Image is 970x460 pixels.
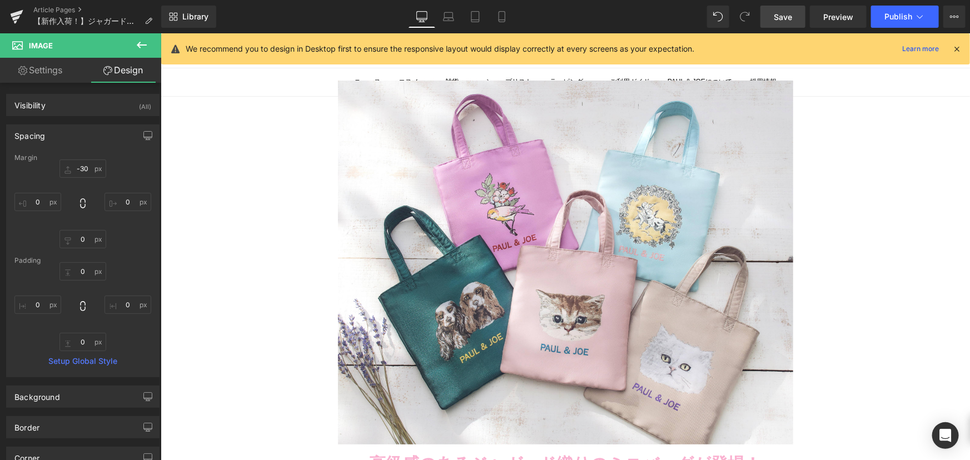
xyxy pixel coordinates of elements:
[182,12,208,22] span: Library
[14,357,151,366] a: Setup Global Style
[14,417,39,432] div: Border
[161,6,216,28] a: New Library
[14,154,151,162] div: Margin
[14,296,61,314] input: 0
[943,6,966,28] button: More
[898,42,943,56] a: Learn more
[83,58,163,83] a: Design
[709,12,809,23] nav: セカンダリナビゲーション
[14,257,151,264] div: Padding
[105,193,151,211] input: 0
[59,333,106,351] input: 0
[33,17,140,26] span: 【新作入荷！】ジャガードミニバッグが登場！
[734,6,756,28] button: Redo
[186,43,694,55] p: We recommend you to design in Desktop first to ensure the responsive layout would display correct...
[14,94,46,110] div: Visibility
[59,159,106,178] input: 0
[139,94,151,113] div: (All)
[810,6,867,28] a: Preview
[409,6,435,28] a: Desktop
[209,421,601,439] b: 高級感のあるジャガード織りのミニバッグが登場！
[59,262,106,281] input: 0
[14,386,60,402] div: Background
[59,230,106,248] input: 0
[14,125,45,141] div: Spacing
[871,6,939,28] button: Publish
[884,12,912,21] span: Publish
[774,11,792,23] span: Save
[33,6,161,14] a: Article Pages
[435,6,462,28] a: Laptop
[707,6,729,28] button: Undo
[932,422,959,449] div: Open Intercom Messenger
[105,296,151,314] input: 0
[489,6,515,28] a: Mobile
[14,193,61,211] input: 0
[29,41,53,50] span: Image
[462,6,489,28] a: Tablet
[823,11,853,23] span: Preview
